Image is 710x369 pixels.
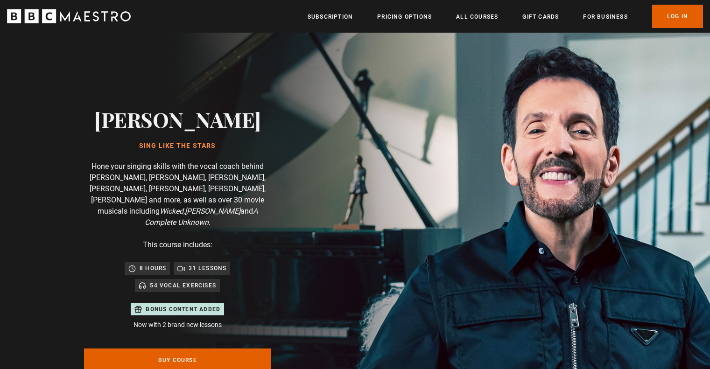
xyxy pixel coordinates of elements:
[145,207,258,227] i: A Complete Unknown
[150,281,216,290] p: 54 Vocal Exercises
[522,12,559,21] a: Gift Cards
[143,239,212,251] p: This course includes:
[652,5,703,28] a: Log In
[94,142,261,150] h1: Sing Like the Stars
[377,12,432,21] a: Pricing Options
[84,161,271,228] p: Hone your singing skills with the vocal coach behind [PERSON_NAME], [PERSON_NAME], [PERSON_NAME],...
[146,305,220,313] p: Bonus content added
[160,207,183,216] i: Wicked
[94,107,261,131] h2: [PERSON_NAME]
[308,5,703,28] nav: Primary
[456,12,498,21] a: All Courses
[7,9,131,23] svg: BBC Maestro
[185,207,240,216] i: [PERSON_NAME]
[583,12,627,21] a: For business
[140,264,166,273] p: 8 hours
[131,320,224,330] p: Now with 2 brand new lessons
[308,12,353,21] a: Subscription
[189,264,226,273] p: 31 lessons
